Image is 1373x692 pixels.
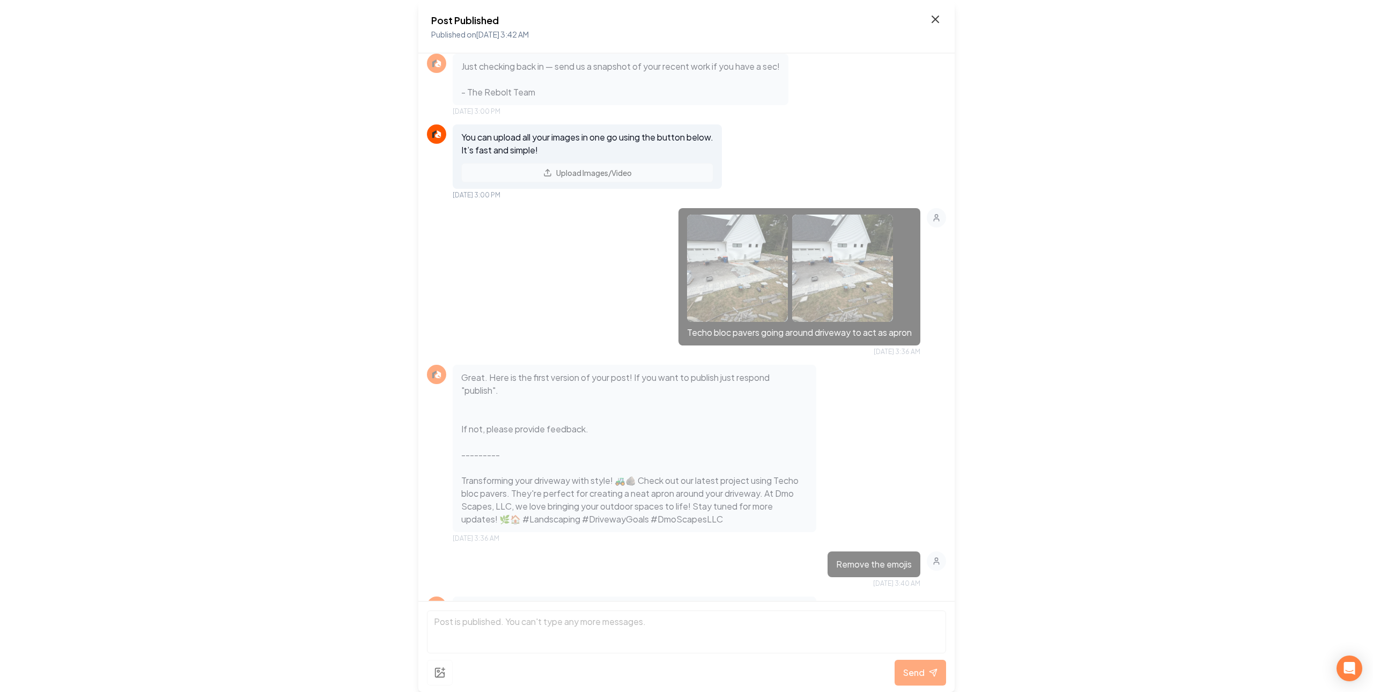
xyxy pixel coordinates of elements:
[431,30,529,39] span: Published on [DATE] 3:42 AM
[430,57,443,70] img: Rebolt Logo
[430,600,443,613] img: Rebolt Logo
[873,579,920,588] span: [DATE] 3:40 AM
[461,60,780,99] p: Just checking back in — send us a snapshot of your recent work if you have a sec! - The Rebolt Team
[430,368,443,381] img: Rebolt Logo
[687,326,912,339] p: Techo bloc pavers going around driveway to act as apron
[1337,656,1362,681] div: Open Intercom Messenger
[687,215,788,322] img: uploaded image
[430,128,443,141] img: Rebolt Logo
[792,215,893,322] img: uploaded image
[836,558,912,571] p: Remove the emojis
[461,131,713,157] p: You can upload all your images in one go using the button below. It’s fast and simple!
[874,348,920,356] span: [DATE] 3:36 AM
[461,371,808,526] p: Great. Here is the first version of your post! If you want to publish just respond "publish". If ...
[453,107,500,116] span: [DATE] 3:00 PM
[431,13,529,28] h2: Post Published
[453,191,500,200] span: [DATE] 3:00 PM
[453,534,499,543] span: [DATE] 3:36 AM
